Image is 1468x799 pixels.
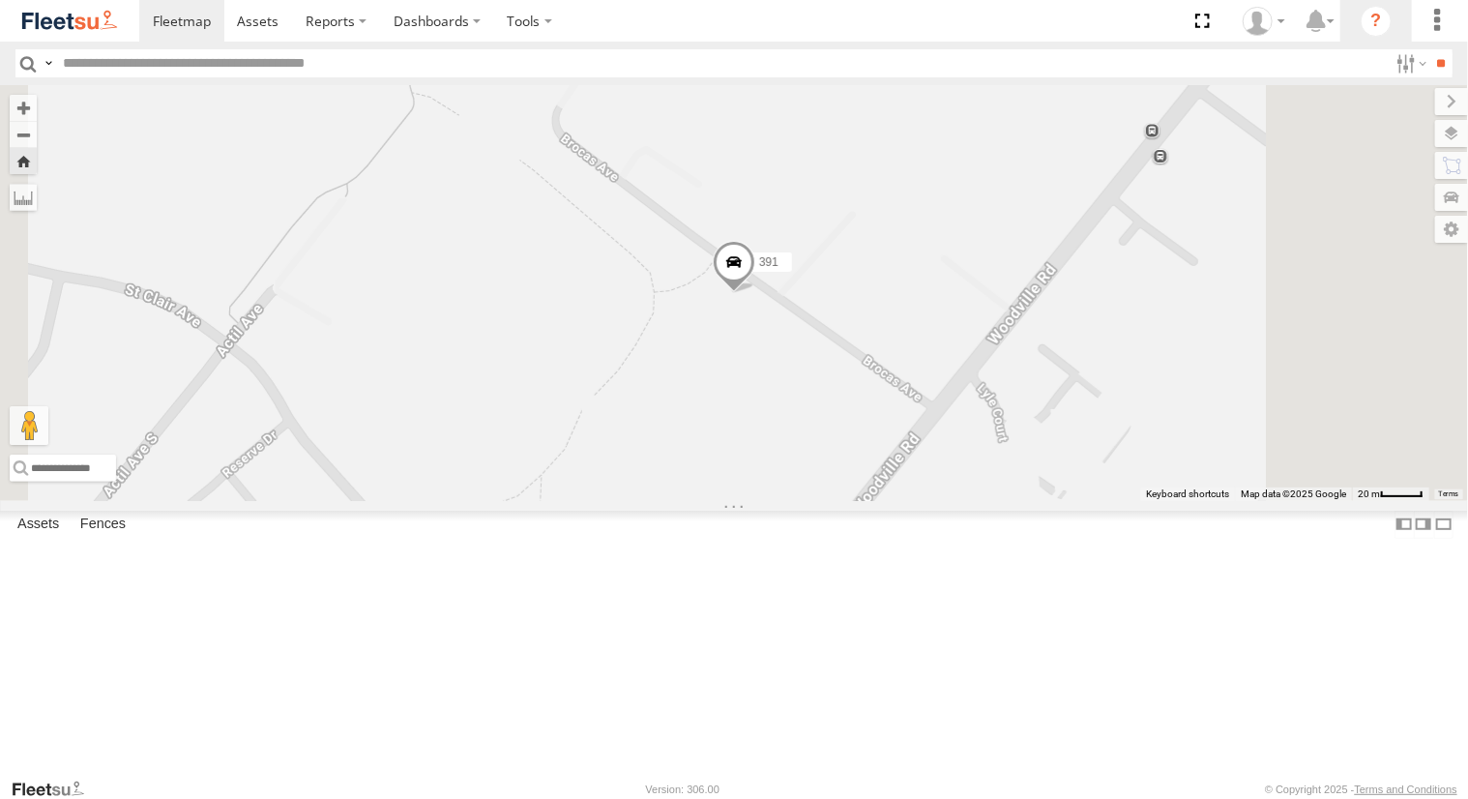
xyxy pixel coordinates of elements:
[1358,488,1380,499] span: 20 m
[1352,488,1429,501] button: Map Scale: 20 m per 41 pixels
[1434,511,1453,539] label: Hide Summary Table
[1435,216,1468,243] label: Map Settings
[10,184,37,211] label: Measure
[1236,7,1292,36] div: Kellie Roberts
[10,406,48,445] button: Drag Pegman onto the map to open Street View
[8,512,69,539] label: Assets
[759,255,778,269] span: 391
[1361,6,1392,37] i: ?
[646,784,719,795] div: Version: 306.00
[10,121,37,148] button: Zoom out
[1395,511,1414,539] label: Dock Summary Table to the Left
[10,95,37,121] button: Zoom in
[11,780,100,799] a: Visit our Website
[41,49,56,77] label: Search Query
[1146,488,1229,501] button: Keyboard shortcuts
[1439,489,1459,497] a: Terms (opens in new tab)
[1265,784,1457,795] div: © Copyright 2025 -
[1355,784,1457,795] a: Terms and Conditions
[10,148,37,174] button: Zoom Home
[1414,511,1433,539] label: Dock Summary Table to the Right
[1389,49,1430,77] label: Search Filter Options
[19,8,120,34] img: fleetsu-logo-horizontal.svg
[71,512,135,539] label: Fences
[1241,488,1346,499] span: Map data ©2025 Google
